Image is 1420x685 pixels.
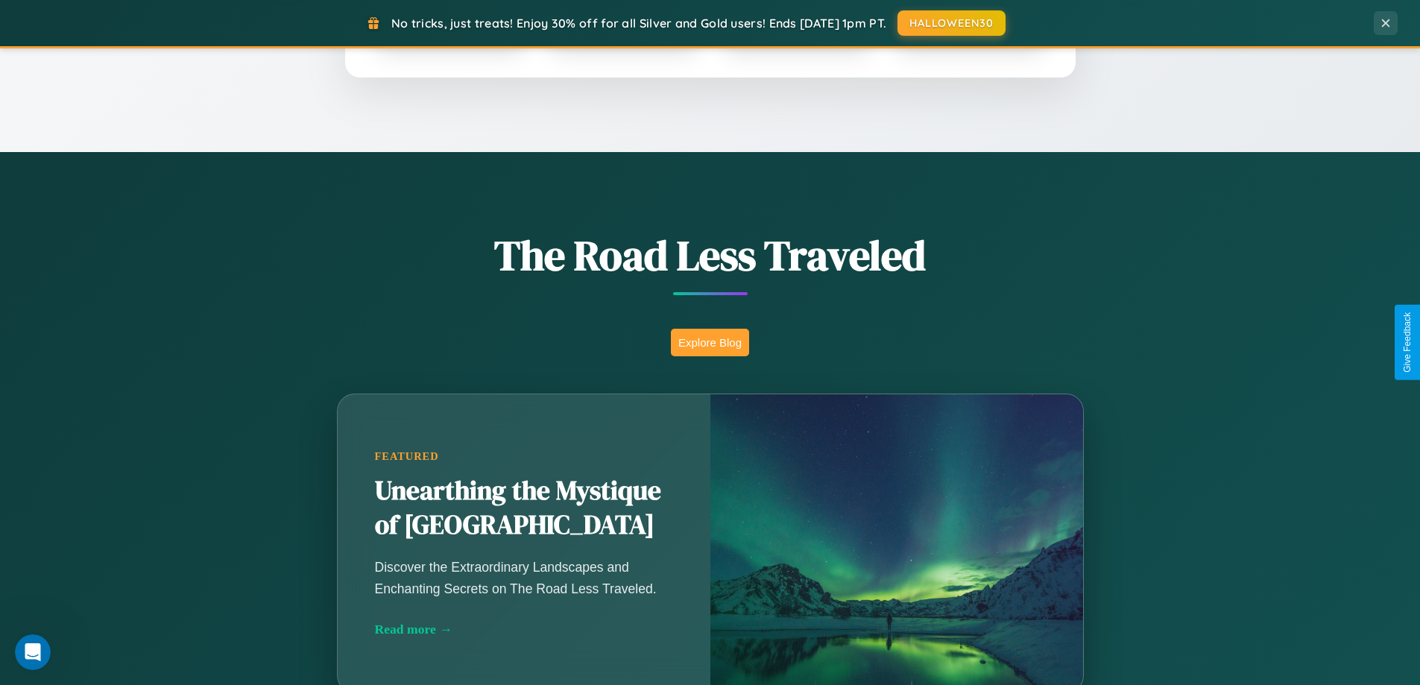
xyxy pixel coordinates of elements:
h1: The Road Less Traveled [263,227,1158,284]
h2: Unearthing the Mystique of [GEOGRAPHIC_DATA] [375,474,673,543]
p: Discover the Extraordinary Landscapes and Enchanting Secrets on The Road Less Traveled. [375,557,673,599]
div: Featured [375,450,673,463]
button: HALLOWEEN30 [897,10,1006,36]
button: Explore Blog [671,329,749,356]
div: Give Feedback [1402,312,1413,373]
iframe: Intercom live chat [15,634,51,670]
div: Read more → [375,622,673,637]
span: No tricks, just treats! Enjoy 30% off for all Silver and Gold users! Ends [DATE] 1pm PT. [391,16,886,31]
